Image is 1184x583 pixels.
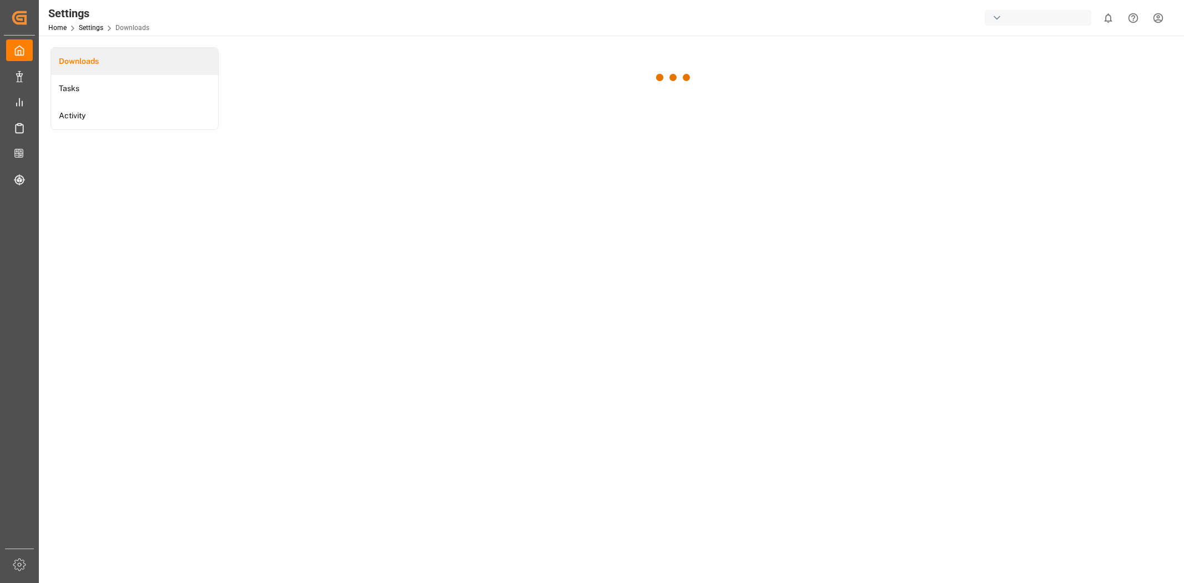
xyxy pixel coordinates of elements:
[1096,6,1121,31] button: show 0 new notifications
[51,75,218,102] a: Tasks
[51,48,218,75] a: Downloads
[1121,6,1146,31] button: Help Center
[51,102,218,129] a: Activity
[48,24,67,32] a: Home
[48,5,149,22] div: Settings
[79,24,103,32] a: Settings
